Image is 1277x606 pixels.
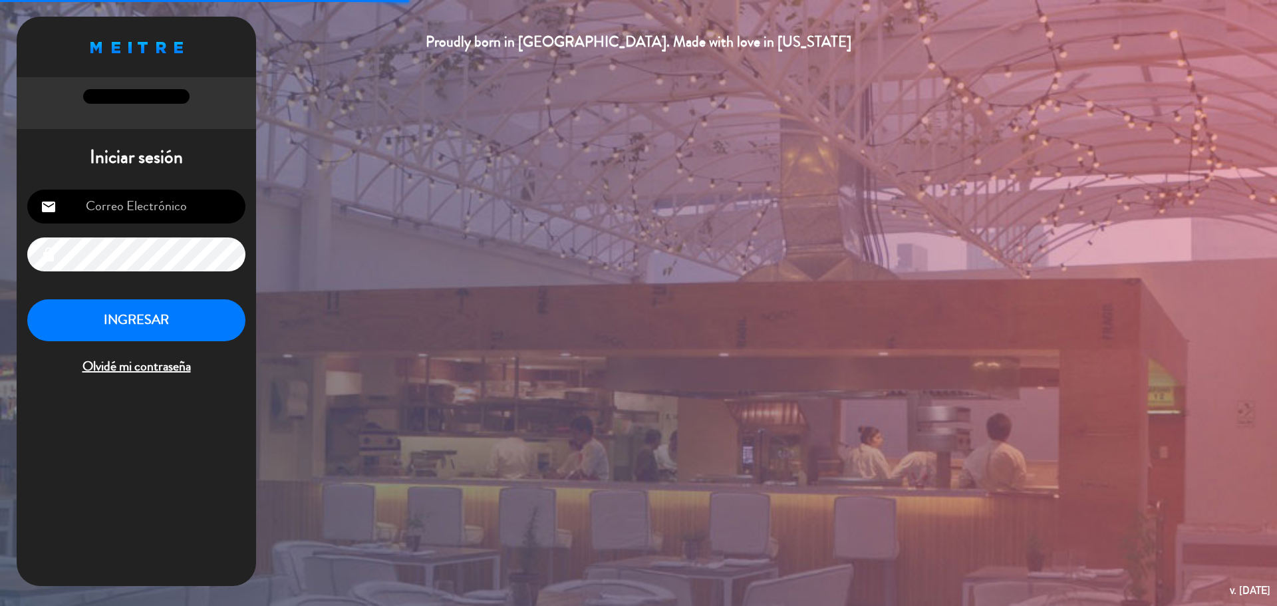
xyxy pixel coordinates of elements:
h1: Iniciar sesión [17,146,256,169]
i: email [41,199,57,215]
input: Correo Electrónico [27,190,245,224]
i: lock [41,247,57,263]
span: Olvidé mi contraseña [27,356,245,378]
button: INGRESAR [27,299,245,341]
div: v. [DATE] [1230,581,1270,599]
